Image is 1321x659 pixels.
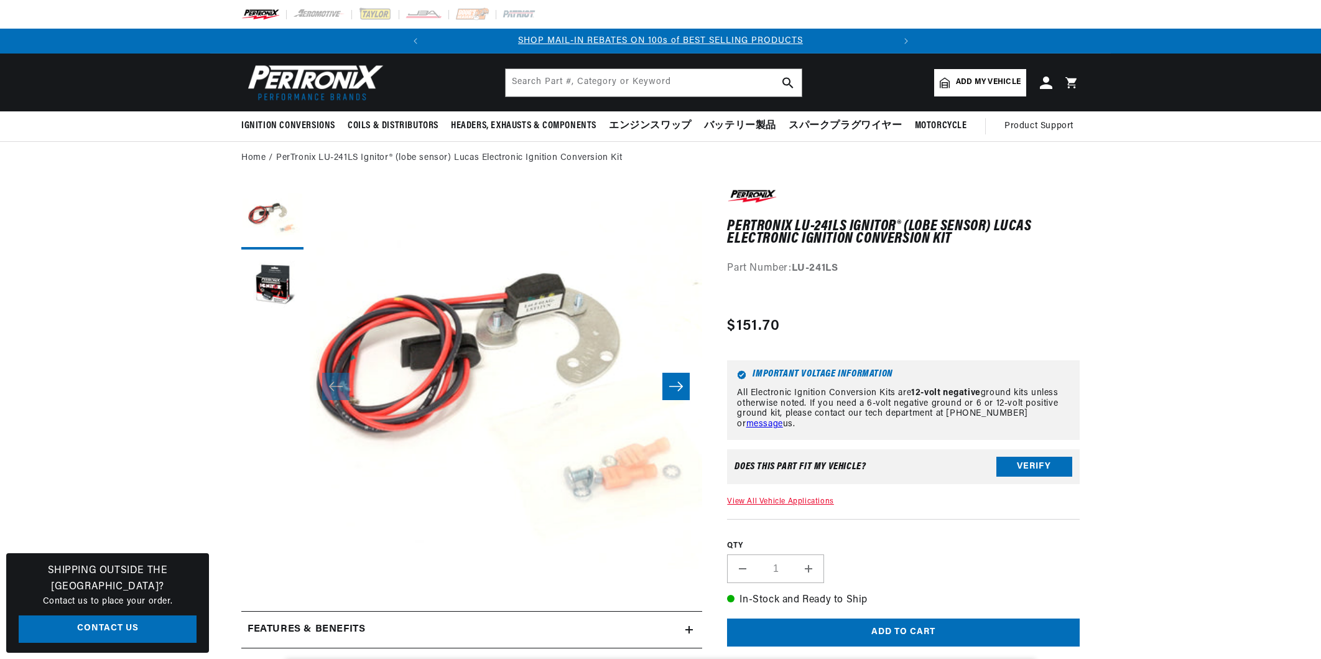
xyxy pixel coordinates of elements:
[609,119,692,133] span: エンジンスワップ
[727,261,1080,277] div: Part Number:
[241,151,1080,165] nav: breadcrumbs
[403,29,428,54] button: Translation missing: en.sections.announcements.previous_announcement
[1004,119,1073,133] span: Product Support
[735,462,866,472] div: Does This part fit My vehicle?
[428,34,894,48] div: Announcement
[322,373,350,400] button: Slide left
[518,36,803,45] a: SHOP MAIL-IN REBATES ON 100s of BEST SELLING PRODUCTS
[698,111,782,141] summary: バッテリー製品
[782,111,909,141] summary: スパークプラグワイヤー
[894,29,919,54] button: Translation missing: en.sections.announcements.next_announcement
[737,388,1070,430] p: All Electronic Ignition Conversion Kits are ground kits unless otherwise noted. If you need a 6-v...
[348,119,438,133] span: Coils & Distributors
[727,315,780,337] span: $151.70
[727,592,1080,609] p: In-Stock and Ready to Ship
[911,388,981,398] strong: 12-volt negative
[915,119,967,133] span: Motorcycle
[19,595,197,609] p: Contact us to place your order.
[241,256,304,318] button: Load image 2 in gallery view
[603,111,698,141] summary: エンジンスワップ
[341,111,445,141] summary: Coils & Distributors
[19,615,197,643] a: Contact Us
[727,541,1080,551] label: QTY
[241,61,384,104] img: Pertronix
[996,457,1072,477] button: Verify
[241,111,341,141] summary: Ignition Conversions
[792,263,838,273] strong: LU-241LS
[1004,111,1080,141] summary: Product Support
[774,69,802,96] button: search button
[727,498,833,505] a: View All Vehicle Applications
[789,119,902,133] span: スパークプラグワイヤー
[737,370,1070,380] h6: Important Voltage Information
[704,119,776,133] span: バッテリー製品
[241,119,335,133] span: Ignition Conversions
[241,187,702,586] media-gallery: Gallery Viewer
[210,29,1111,54] slideshow-component: Translation missing: en.sections.announcements.announcement_bar
[956,77,1021,88] span: Add my vehicle
[506,69,802,96] input: Search Part #, Category or Keyword
[662,373,690,400] button: Slide right
[19,563,197,595] h3: Shipping Outside the [GEOGRAPHIC_DATA]?
[276,151,622,165] a: PerTronix LU-241LS Ignitor® (lobe sensor) Lucas Electronic Ignition Conversion Kit
[248,622,365,638] h2: Features & Benefits
[727,220,1080,246] h1: PerTronix LU-241LS Ignitor® (lobe sensor) Lucas Electronic Ignition Conversion Kit
[934,69,1026,96] a: Add my vehicle
[241,187,304,250] button: Load image 1 in gallery view
[428,34,894,48] div: 1 of 2
[746,419,783,429] a: message
[909,111,973,141] summary: Motorcycle
[727,619,1080,647] button: Add to cart
[241,612,702,648] summary: Features & Benefits
[445,111,603,141] summary: Headers, Exhausts & Components
[451,119,596,133] span: Headers, Exhausts & Components
[241,151,266,165] a: Home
